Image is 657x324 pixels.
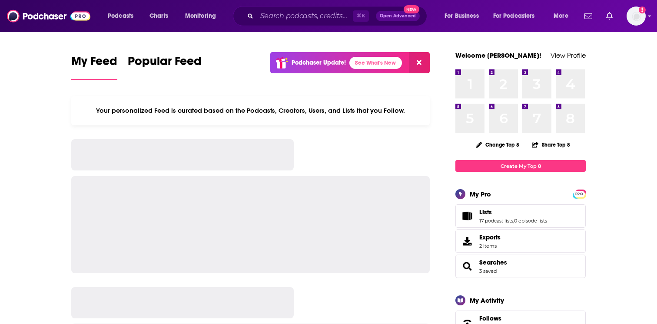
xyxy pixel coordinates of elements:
[554,10,568,22] span: More
[479,218,513,224] a: 17 podcast lists
[479,268,497,274] a: 3 saved
[551,51,586,59] a: View Profile
[470,296,504,304] div: My Activity
[353,10,369,22] span: ⌘ K
[639,7,646,13] svg: Email not verified
[581,9,596,23] a: Show notifications dropdown
[7,8,90,24] img: Podchaser - Follow, Share and Rate Podcasts
[185,10,216,22] span: Monitoring
[455,160,586,172] a: Create My Top 8
[455,229,586,253] a: Exports
[627,7,646,26] img: User Profile
[128,54,202,80] a: Popular Feed
[479,208,492,216] span: Lists
[531,136,571,153] button: Share Top 8
[179,9,227,23] button: open menu
[445,10,479,22] span: For Business
[479,233,501,241] span: Exports
[458,210,476,222] a: Lists
[108,10,133,22] span: Podcasts
[128,54,202,74] span: Popular Feed
[479,314,559,322] a: Follows
[470,190,491,198] div: My Pro
[574,190,584,197] a: PRO
[514,218,547,224] a: 0 episode lists
[471,139,524,150] button: Change Top 8
[547,9,579,23] button: open menu
[479,243,501,249] span: 2 items
[349,57,402,69] a: See What's New
[493,10,535,22] span: For Podcasters
[479,259,507,266] a: Searches
[71,54,117,80] a: My Feed
[102,9,145,23] button: open menu
[257,9,353,23] input: Search podcasts, credits, & more...
[376,11,420,21] button: Open AdvancedNew
[404,5,419,13] span: New
[438,9,490,23] button: open menu
[144,9,173,23] a: Charts
[71,96,430,125] div: Your personalized Feed is curated based on the Podcasts, Creators, Users, and Lists that you Follow.
[479,314,501,322] span: Follows
[627,7,646,26] button: Show profile menu
[627,7,646,26] span: Logged in as EllaRoseMurphy
[479,208,547,216] a: Lists
[603,9,616,23] a: Show notifications dropdown
[241,6,435,26] div: Search podcasts, credits, & more...
[380,14,416,18] span: Open Advanced
[513,218,514,224] span: ,
[292,59,346,66] p: Podchaser Update!
[71,54,117,74] span: My Feed
[488,9,547,23] button: open menu
[458,260,476,272] a: Searches
[458,235,476,247] span: Exports
[455,51,541,59] a: Welcome [PERSON_NAME]!
[455,204,586,228] span: Lists
[455,255,586,278] span: Searches
[149,10,168,22] span: Charts
[574,191,584,197] span: PRO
